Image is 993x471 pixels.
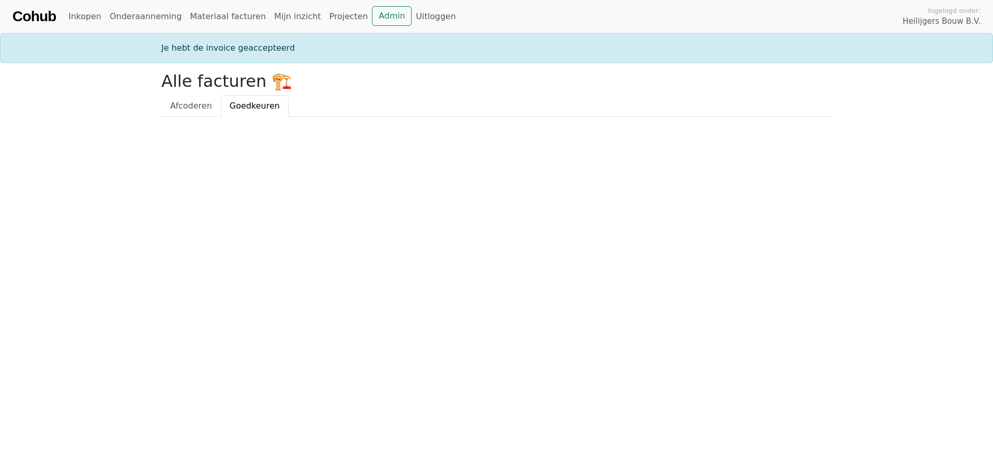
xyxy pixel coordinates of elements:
[372,6,412,26] a: Admin
[64,6,105,27] a: Inkopen
[155,42,838,54] div: Je hebt de invoice geaccepteerd
[412,6,460,27] a: Uitloggen
[325,6,372,27] a: Projecten
[12,4,56,29] a: Cohub
[221,95,289,117] a: Goedkeuren
[186,6,270,27] a: Materiaal facturen
[230,101,280,111] span: Goedkeuren
[270,6,325,27] a: Mijn inzicht
[928,6,981,16] span: Ingelogd onder:
[170,101,212,111] span: Afcoderen
[106,6,186,27] a: Onderaanneming
[161,95,221,117] a: Afcoderen
[161,71,832,91] h2: Alle facturen 🏗️
[902,16,981,27] span: Heilijgers Bouw B.V.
